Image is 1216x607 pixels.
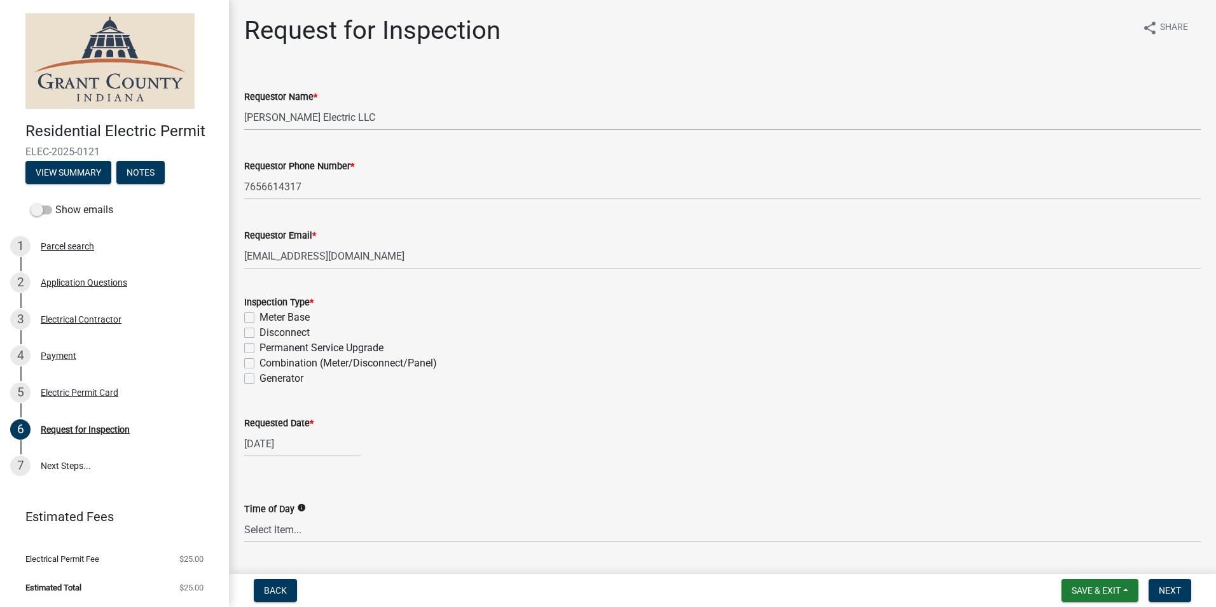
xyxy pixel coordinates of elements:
[25,13,195,109] img: Grant County, Indiana
[41,388,118,397] div: Electric Permit Card
[31,202,113,218] label: Show emails
[259,371,303,386] label: Generator
[10,419,31,440] div: 6
[41,315,121,324] div: Electrical Contractor
[25,146,204,158] span: ELEC-2025-0121
[1072,585,1121,596] span: Save & Exit
[1061,579,1138,602] button: Save & Exit
[25,161,111,184] button: View Summary
[1132,15,1198,40] button: shareShare
[264,585,287,596] span: Back
[41,425,130,434] div: Request for Inspection
[25,122,219,141] h4: Residential Electric Permit
[179,583,204,592] span: $25.00
[1149,579,1191,602] button: Next
[116,161,165,184] button: Notes
[25,555,99,563] span: Electrical Permit Fee
[179,555,204,563] span: $25.00
[1159,585,1181,596] span: Next
[10,272,31,293] div: 2
[259,310,310,325] label: Meter Base
[10,236,31,256] div: 1
[244,431,361,457] input: mm/dd/yyyy
[41,351,76,360] div: Payment
[259,325,310,340] label: Disconnect
[259,356,437,371] label: Combination (Meter/Disconnect/Panel)
[244,93,317,102] label: Requestor Name
[244,419,314,428] label: Requested Date
[41,242,94,251] div: Parcel search
[244,162,354,171] label: Requestor Phone Number
[10,456,31,476] div: 7
[244,15,501,46] h1: Request for Inspection
[25,583,81,592] span: Estimated Total
[1160,20,1188,36] span: Share
[254,579,297,602] button: Back
[244,505,294,514] label: Time of Day
[10,345,31,366] div: 4
[41,278,127,287] div: Application Questions
[297,503,306,512] i: info
[10,504,209,529] a: Estimated Fees
[1142,20,1157,36] i: share
[25,168,111,178] wm-modal-confirm: Summary
[244,232,316,241] label: Requestor Email
[259,340,383,356] label: Permanent Service Upgrade
[10,309,31,330] div: 3
[116,168,165,178] wm-modal-confirm: Notes
[10,382,31,403] div: 5
[244,298,314,307] label: Inspection Type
